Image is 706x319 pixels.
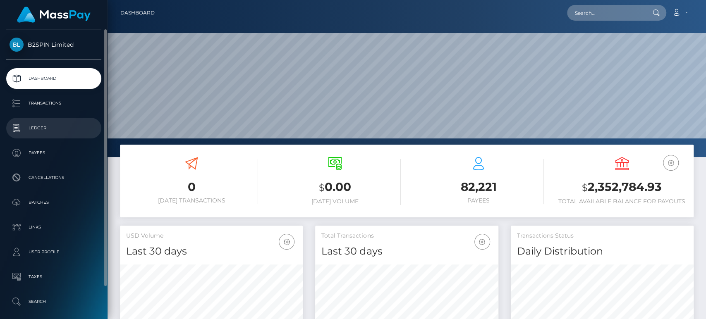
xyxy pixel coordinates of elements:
[10,246,98,258] p: User Profile
[321,232,492,240] h5: Total Transactions
[413,197,544,204] h6: Payees
[556,179,687,196] h3: 2,352,784.93
[6,68,101,89] a: Dashboard
[6,93,101,114] a: Transactions
[126,179,257,195] h3: 0
[10,97,98,110] p: Transactions
[6,242,101,262] a: User Profile
[6,167,101,188] a: Cancellations
[6,192,101,213] a: Batches
[517,232,687,240] h5: Transactions Status
[556,198,687,205] h6: Total Available Balance for Payouts
[10,38,24,52] img: B2SPIN Limited
[126,232,297,240] h5: USD Volume
[10,295,98,308] p: Search
[126,244,297,259] h4: Last 30 days
[10,271,98,283] p: Taxes
[17,7,91,23] img: MassPay Logo
[10,147,98,159] p: Payees
[126,197,257,204] h6: [DATE] Transactions
[270,198,401,205] h6: [DATE] Volume
[6,267,101,287] a: Taxes
[6,41,101,48] span: B2SPIN Limited
[517,244,687,259] h4: Daily Distribution
[321,244,492,259] h4: Last 30 days
[6,143,101,163] a: Payees
[319,182,325,193] small: $
[10,196,98,209] p: Batches
[10,171,98,184] p: Cancellations
[6,118,101,138] a: Ledger
[567,5,645,21] input: Search...
[6,291,101,312] a: Search
[10,122,98,134] p: Ledger
[582,182,588,193] small: $
[10,72,98,85] p: Dashboard
[120,4,155,21] a: Dashboard
[10,221,98,233] p: Links
[413,179,544,195] h3: 82,221
[6,217,101,238] a: Links
[270,179,401,196] h3: 0.00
